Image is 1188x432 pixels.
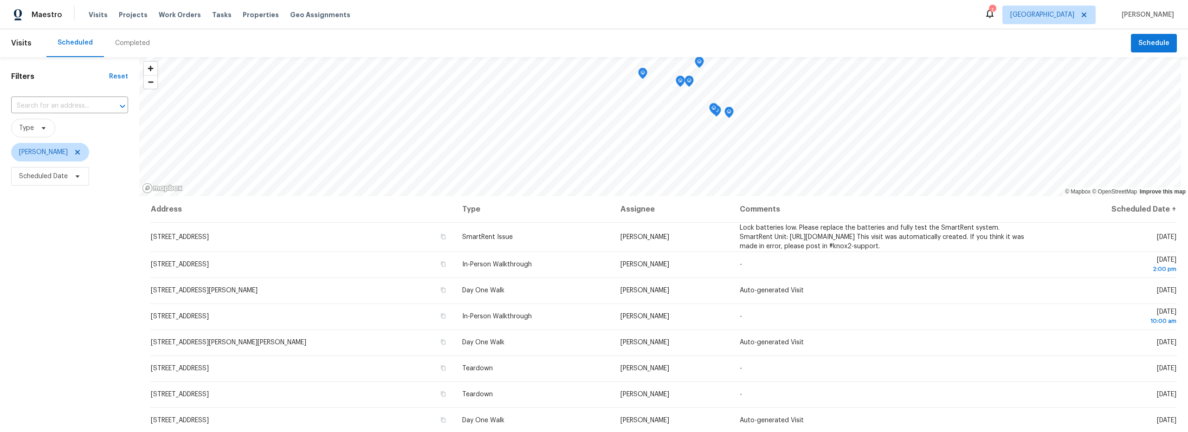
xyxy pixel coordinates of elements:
[740,391,742,398] span: -
[620,391,669,398] span: [PERSON_NAME]
[462,391,493,398] span: Teardown
[1157,391,1176,398] span: [DATE]
[243,10,279,19] span: Properties
[142,183,183,193] a: Mapbox homepage
[11,99,102,113] input: Search for an address...
[732,196,1040,222] th: Comments
[439,260,447,268] button: Copy Address
[740,417,804,424] span: Auto-generated Visit
[1065,188,1091,195] a: Mapbox
[1157,234,1176,240] span: [DATE]
[740,313,742,320] span: -
[620,417,669,424] span: [PERSON_NAME]
[1131,34,1177,53] button: Schedule
[1092,188,1137,195] a: OpenStreetMap
[740,365,742,372] span: -
[462,339,504,346] span: Day One Walk
[115,39,150,48] div: Completed
[116,100,129,113] button: Open
[613,196,732,222] th: Assignee
[462,365,493,372] span: Teardown
[212,12,232,18] span: Tasks
[462,417,504,424] span: Day One Walk
[151,365,209,372] span: [STREET_ADDRESS]
[620,365,669,372] span: [PERSON_NAME]
[144,76,157,89] span: Zoom out
[1157,365,1176,372] span: [DATE]
[1048,264,1176,274] div: 2:00 pm
[151,261,209,268] span: [STREET_ADDRESS]
[151,287,258,294] span: [STREET_ADDRESS][PERSON_NAME]
[989,6,995,15] div: 1
[151,313,209,320] span: [STREET_ADDRESS]
[150,196,455,222] th: Address
[151,391,209,398] span: [STREET_ADDRESS]
[695,57,704,71] div: Map marker
[1048,309,1176,326] span: [DATE]
[1048,316,1176,326] div: 10:00 am
[1157,417,1176,424] span: [DATE]
[139,57,1181,196] canvas: Map
[439,416,447,424] button: Copy Address
[19,123,34,133] span: Type
[439,286,447,294] button: Copy Address
[439,390,447,398] button: Copy Address
[462,261,532,268] span: In-Person Walkthrough
[740,339,804,346] span: Auto-generated Visit
[1157,339,1176,346] span: [DATE]
[620,339,669,346] span: [PERSON_NAME]
[1048,257,1176,274] span: [DATE]
[620,261,669,268] span: [PERSON_NAME]
[1138,38,1169,49] span: Schedule
[455,196,613,222] th: Type
[462,287,504,294] span: Day One Walk
[109,72,128,81] div: Reset
[740,287,804,294] span: Auto-generated Visit
[439,312,447,320] button: Copy Address
[11,33,32,53] span: Visits
[144,75,157,89] button: Zoom out
[1010,10,1074,19] span: [GEOGRAPHIC_DATA]
[290,10,350,19] span: Geo Assignments
[439,364,447,372] button: Copy Address
[620,313,669,320] span: [PERSON_NAME]
[151,234,209,240] span: [STREET_ADDRESS]
[676,76,685,90] div: Map marker
[620,234,669,240] span: [PERSON_NAME]
[19,148,68,157] span: [PERSON_NAME]
[89,10,108,19] span: Visits
[1118,10,1174,19] span: [PERSON_NAME]
[1040,196,1177,222] th: Scheduled Date ↑
[740,225,1024,250] span: Lock batteries low. Please replace the batteries and fully test the SmartRent system. SmartRent U...
[19,172,68,181] span: Scheduled Date
[11,72,109,81] h1: Filters
[439,232,447,241] button: Copy Address
[1157,287,1176,294] span: [DATE]
[159,10,201,19] span: Work Orders
[32,10,62,19] span: Maestro
[462,234,513,240] span: SmartRent Issue
[709,103,718,117] div: Map marker
[684,76,694,90] div: Map marker
[638,68,647,82] div: Map marker
[151,339,306,346] span: [STREET_ADDRESS][PERSON_NAME][PERSON_NAME]
[151,417,209,424] span: [STREET_ADDRESS]
[144,62,157,75] button: Zoom in
[462,313,532,320] span: In-Person Walkthrough
[724,107,734,121] div: Map marker
[58,38,93,47] div: Scheduled
[1140,188,1186,195] a: Improve this map
[620,287,669,294] span: [PERSON_NAME]
[119,10,148,19] span: Projects
[740,261,742,268] span: -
